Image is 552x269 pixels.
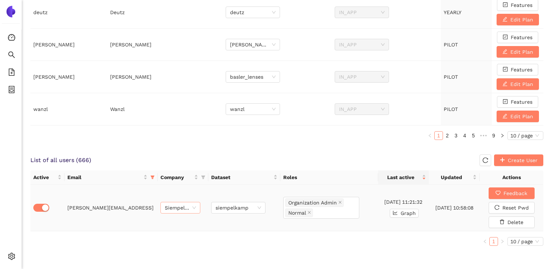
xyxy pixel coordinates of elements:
[494,154,543,166] button: plusCreate User
[469,132,477,140] a: 5
[428,133,432,138] span: left
[489,202,535,214] button: reloadReset Pwd
[443,131,452,140] li: 2
[480,154,491,166] button: reload
[8,49,15,63] span: search
[443,132,451,140] a: 2
[489,187,535,199] button: heartFeedback
[497,64,538,75] button: check-squareFeatures
[497,78,539,90] button: editEdit Plan
[510,16,533,24] span: Edit Plan
[511,66,532,74] span: Features
[499,219,505,225] span: delete
[507,218,523,226] span: Delete
[460,131,469,140] li: 4
[158,170,208,185] th: this column's title is Company,this column is sortable
[160,173,193,181] span: Company
[30,93,107,125] td: wanzl
[498,237,507,246] li: Next Page
[67,173,142,181] span: Email
[8,250,15,265] span: setting
[497,96,538,108] button: check-squareFeatures
[500,239,505,244] span: right
[510,48,533,56] span: Edit Plan
[490,132,498,140] a: 9
[510,237,540,245] span: 10 / page
[33,173,56,181] span: Active
[107,93,223,125] td: Wanzl
[381,173,421,181] span: Last active
[429,185,480,231] td: [DATE] 10:58:08
[495,190,501,196] span: heart
[498,131,507,140] button: right
[502,17,507,22] span: edit
[429,170,480,185] th: this column's title is Updated,this column is sortable
[500,157,505,163] span: plus
[285,198,344,207] span: Organization Admin
[30,170,64,185] th: this column's title is Active,this column is sortable
[489,216,535,228] button: deleteDelete
[200,172,207,183] span: filter
[507,237,543,246] div: Page Size
[480,170,543,185] th: Actions
[478,131,489,140] li: Next 5 Pages
[339,71,385,82] span: IN_APP
[502,113,507,119] span: edit
[507,131,543,140] div: Page Size
[510,112,533,120] span: Edit Plan
[339,104,385,115] span: IN_APP
[230,71,276,82] span: basler_lenses
[503,67,508,73] span: check-square
[426,131,434,140] li: Previous Page
[490,237,498,245] a: 1
[503,189,527,197] span: Feedback
[208,170,280,185] th: this column's title is Dataset,this column is sortable
[288,199,337,207] span: Organization Admin
[497,32,538,43] button: check-squareFeatures
[393,210,398,216] span: line-chart
[216,202,261,213] span: siempelkamp
[381,198,426,206] div: [DATE] 11:21:32
[441,93,492,125] td: PILOT
[508,156,538,164] span: Create User
[502,49,507,55] span: edit
[426,131,434,140] button: left
[497,46,539,58] button: editEdit Plan
[5,6,17,17] img: Logo
[503,99,508,105] span: check-square
[150,175,155,179] span: filter
[500,133,505,138] span: right
[478,131,489,140] span: •••
[510,80,533,88] span: Edit Plan
[497,14,539,25] button: editEdit Plan
[502,81,507,87] span: edit
[280,170,378,185] th: Roles
[30,156,91,164] span: List of all users ( 666 )
[401,209,416,217] span: Graph
[230,104,276,115] span: wanzl
[432,173,471,181] span: Updated
[64,185,158,231] td: [PERSON_NAME][EMAIL_ADDRESS]
[308,211,311,215] span: close
[489,131,498,140] li: 9
[165,202,196,213] span: Siempelkamp
[497,111,539,122] button: editEdit Plan
[511,1,532,9] span: Features
[498,237,507,246] button: right
[435,132,443,140] a: 1
[149,172,156,183] span: filter
[434,131,443,140] li: 1
[201,175,205,179] span: filter
[8,83,15,98] span: container
[483,239,487,244] span: left
[489,237,498,246] li: 1
[8,31,15,46] span: dashboard
[339,39,385,50] span: IN_APP
[452,131,460,140] li: 3
[8,66,15,80] span: file-add
[510,132,540,140] span: 10 / page
[498,131,507,140] li: Next Page
[502,204,529,212] span: Reset Pwd
[288,209,306,217] span: Normal
[211,173,272,181] span: Dataset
